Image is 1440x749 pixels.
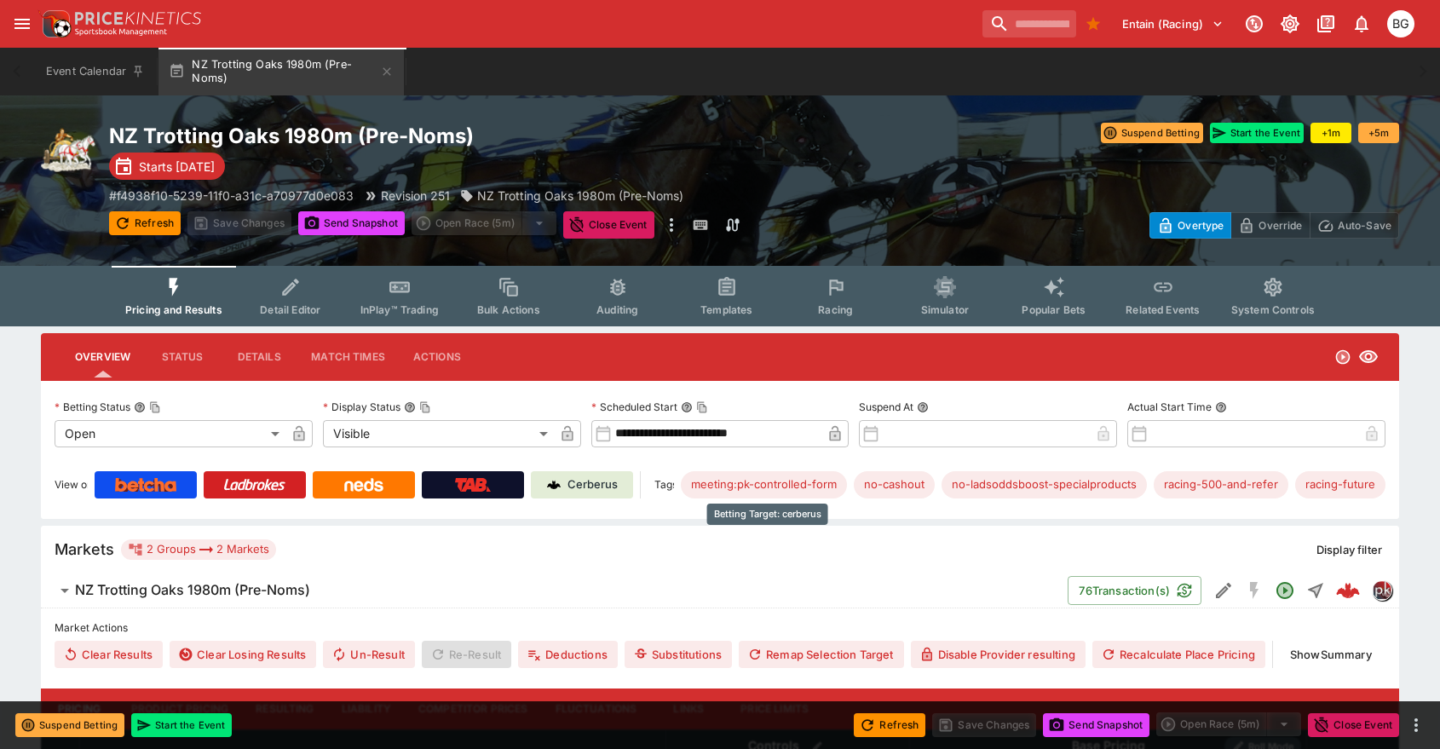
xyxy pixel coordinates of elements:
button: Event Calendar [36,48,155,95]
button: +5m [1358,123,1399,143]
button: Suspend Betting [1101,123,1203,143]
button: Overtype [1149,212,1231,239]
a: 83c97a52-bbf9-4648-97ec-01a4bdc02bb7 [1331,573,1365,608]
img: PriceKinetics [75,12,201,25]
div: Betting Target: cerberus [1154,471,1288,498]
span: System Controls [1231,303,1315,316]
span: racing-future [1295,476,1385,493]
button: Select Tenant [1112,10,1234,37]
svg: Visible [1358,347,1379,367]
button: Close Event [563,211,654,239]
button: Resulting [242,689,327,729]
button: Remap Selection Target [739,641,904,668]
button: Match Times [297,337,399,377]
button: Override [1230,212,1310,239]
img: Cerberus [547,478,561,492]
p: Actual Start Time [1127,400,1212,414]
div: Event type filters [112,266,1328,326]
div: Betting Target: cerberus [942,471,1147,498]
div: pricekinetics [1372,580,1392,601]
button: Recalculate Place Pricing [1092,641,1265,668]
span: Re-Result [422,641,511,668]
button: more [1406,715,1426,735]
button: Betting StatusCopy To Clipboard [134,401,146,413]
button: Connected to PK [1239,9,1270,39]
img: logo-cerberus--red.svg [1336,579,1360,602]
img: Neds [344,478,383,492]
button: Competitor Prices [405,689,542,729]
div: 2 Groups 2 Markets [128,539,269,560]
button: Open [1270,575,1300,606]
button: Fluctuations [542,689,651,729]
button: Start the Event [131,713,232,737]
button: SGM Disabled [1239,575,1270,606]
button: Overview [61,337,144,377]
span: Related Events [1126,303,1200,316]
button: Display StatusCopy To Clipboard [404,401,416,413]
p: Overtype [1178,216,1224,234]
img: PriceKinetics Logo [37,7,72,41]
span: Pricing and Results [125,303,222,316]
button: Pricing [41,689,118,729]
p: Override [1259,216,1302,234]
button: Send Snapshot [298,211,405,235]
a: Cerberus [531,471,633,498]
label: Market Actions [55,615,1385,641]
button: Copy To Clipboard [696,401,708,413]
button: Bookmarks [1080,10,1107,37]
img: TabNZ [455,478,491,492]
img: Sportsbook Management [75,28,167,36]
span: InPlay™ Trading [360,303,439,316]
button: ShowSummary [1280,641,1382,668]
button: Substitutions [625,641,732,668]
h6: NZ Trotting Oaks 1980m (Pre-Noms) [75,581,310,599]
button: Ben Grimstone [1382,5,1420,43]
p: Scheduled Start [591,400,677,414]
img: pricekinetics [1373,581,1391,600]
span: meeting:pk-controlled-form [681,476,847,493]
label: View on : [55,471,88,498]
button: Refresh [109,211,181,235]
button: Copy To Clipboard [149,401,161,413]
button: more [661,211,682,239]
p: Copy To Clipboard [109,187,354,205]
button: Status [144,337,221,377]
label: Tags: [654,471,674,498]
button: 76Transaction(s) [1068,576,1201,605]
p: Betting Status [55,400,130,414]
svg: Open [1275,580,1295,601]
div: split button [1156,712,1301,736]
button: Send Snapshot [1043,713,1149,737]
div: NZ Trotting Oaks 1980m (Pre-Noms) [460,187,683,205]
button: Close Event [1308,713,1399,737]
span: Simulator [921,303,969,316]
div: split button [412,211,556,235]
p: Display Status [323,400,400,414]
button: Straight [1300,575,1331,606]
div: Betting Target: cerberus [1295,471,1385,498]
h5: Markets [55,539,114,559]
span: Detail Editor [260,303,320,316]
div: 83c97a52-bbf9-4648-97ec-01a4bdc02bb7 [1336,579,1360,602]
p: Suspend At [859,400,913,414]
button: Product Pricing [118,689,242,729]
input: search [982,10,1076,37]
div: Betting Target: cerberus [681,471,847,498]
span: Auditing [596,303,638,316]
span: no-cashout [854,476,935,493]
span: racing-500-and-refer [1154,476,1288,493]
p: Starts [DATE] [139,158,215,176]
button: Documentation [1310,9,1341,39]
p: Cerberus [567,476,618,493]
button: Notifications [1346,9,1377,39]
div: Betting Target: cerberus [854,471,935,498]
button: +1m [1310,123,1351,143]
button: Details [221,337,297,377]
button: NZ Trotting Oaks 1980m (Pre-Noms) [41,573,1068,608]
button: Links [650,689,727,729]
svg: Open [1334,349,1351,366]
div: Open [55,420,285,447]
button: Start the Event [1210,123,1304,143]
p: Auto-Save [1338,216,1391,234]
span: Un-Result [323,641,414,668]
